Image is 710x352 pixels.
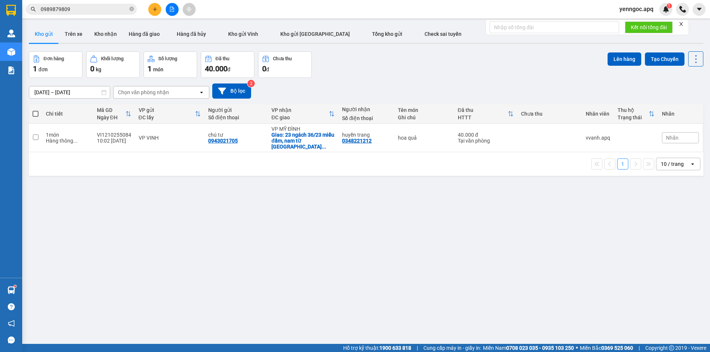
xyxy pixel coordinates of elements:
span: question-circle [8,303,15,310]
div: Mã GD [97,107,125,113]
span: 40.000 [205,64,227,73]
button: Đã thu40.000đ [201,51,254,78]
span: 1 [148,64,152,73]
div: huyền trang [342,132,390,138]
div: Đã thu [458,107,508,113]
div: Người gửi [208,107,264,113]
span: Kho gửi Vinh [228,31,258,37]
span: món [153,66,163,72]
div: Chưa thu [521,111,578,117]
div: VP gửi [139,107,195,113]
span: close [679,21,684,27]
div: 10:02 [DATE] [97,138,131,144]
div: Đơn hàng [44,56,64,61]
strong: 0708 023 035 - 0935 103 250 [506,345,574,351]
span: Nhãn [666,135,679,141]
div: Tại văn phòng [458,138,514,144]
span: 0 [90,64,94,73]
button: Bộ lọc [212,83,251,99]
div: Số lượng [158,56,177,61]
div: Nhân viên [586,111,610,117]
img: warehouse-icon [7,30,15,37]
div: VI1210255084 [97,132,131,138]
span: Cung cấp máy in - giấy in: [423,344,481,352]
button: Trên xe [59,25,88,43]
img: solution-icon [7,66,15,74]
sup: 1 [14,285,16,287]
img: warehouse-icon [7,48,15,56]
span: ... [322,144,326,150]
div: hoa quả [398,135,450,141]
sup: 1 [667,3,672,8]
input: Nhập số tổng đài [490,21,619,33]
span: yenngoc.apq [613,4,659,14]
div: ĐC giao [271,115,329,120]
div: Chọn văn phòng nhận [118,89,169,96]
div: 0348221212 [342,138,372,144]
span: message [8,336,15,344]
div: VP nhận [271,107,329,113]
span: notification [8,320,15,327]
div: Ngày ĐH [97,115,125,120]
span: 1 [668,3,670,8]
div: Đã thu [216,56,229,61]
div: Giao: 23 ngách 36/23 miếu đầm, nam từ liêm, hà nội [271,132,335,150]
div: Tên món [398,107,450,113]
span: caret-down [696,6,703,13]
strong: 1900 633 818 [379,345,411,351]
span: copyright [669,345,674,351]
div: Ghi chú [398,115,450,120]
svg: open [199,89,204,95]
th: Toggle SortBy [614,104,658,124]
div: ĐC lấy [139,115,195,120]
th: Toggle SortBy [454,104,517,124]
input: Tìm tên, số ĐT hoặc mã đơn [41,5,128,13]
span: Kho gửi [GEOGRAPHIC_DATA] [280,31,350,37]
button: Đơn hàng1đơn [29,51,82,78]
div: Chi tiết [46,111,89,117]
button: Kết nối tổng đài [625,21,673,33]
div: Người nhận [342,106,390,112]
th: Toggle SortBy [135,104,205,124]
img: logo-vxr [6,5,16,16]
div: 0943021705 [208,138,238,144]
img: icon-new-feature [663,6,669,13]
span: ⚪️ [576,346,578,349]
button: plus [148,3,161,16]
button: Chưa thu0đ [258,51,312,78]
button: caret-down [693,3,706,16]
div: Trạng thái [618,115,649,120]
button: Tạo Chuyến [645,52,684,66]
img: phone-icon [679,6,686,13]
span: plus [152,7,158,12]
input: Select a date range. [29,86,110,98]
div: Số điện thoại [342,115,390,121]
button: Khối lượng0kg [86,51,140,78]
th: Toggle SortBy [93,104,135,124]
div: HTTT [458,115,508,120]
span: close-circle [129,7,134,11]
div: Hàng thông thường [46,138,89,144]
sup: 2 [247,80,255,87]
span: Tổng kho gửi [372,31,402,37]
button: Kho nhận [88,25,123,43]
div: vvanh.apq [586,135,610,141]
span: 1 [33,64,37,73]
button: Số lượng1món [143,51,197,78]
svg: open [690,161,696,167]
span: search [31,7,36,12]
div: VP VINH [139,135,201,141]
div: Khối lượng [101,56,124,61]
span: kg [96,66,101,72]
button: Kho gửi [29,25,59,43]
span: 0 [262,64,266,73]
div: VP MỸ ĐÌNH [271,126,335,132]
div: 10 / trang [661,160,684,168]
div: chú tư [208,132,264,138]
span: Miền Bắc [580,344,633,352]
span: Kết nối tổng đài [631,23,667,31]
div: Thu hộ [618,107,649,113]
button: 1 [617,158,628,170]
strong: 0369 525 060 [601,345,633,351]
div: Số điện thoại [208,115,264,120]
